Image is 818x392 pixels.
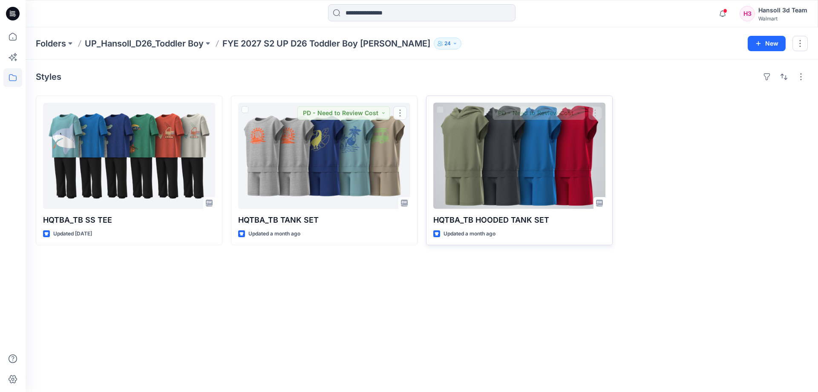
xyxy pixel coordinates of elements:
p: Updated a month ago [248,229,300,238]
button: New [748,36,786,51]
a: UP_Hansoll_D26_Toddler Boy [85,38,204,49]
p: HQTBA_TB SS TEE [43,214,215,226]
p: Updated a month ago [444,229,495,238]
p: Updated [DATE] [53,229,92,238]
div: H3 [740,6,755,21]
div: Walmart [758,15,807,22]
a: Folders [36,38,66,49]
p: FYE 2027 S2 UP D26 Toddler Boy [PERSON_NAME] [222,38,430,49]
h4: Styles [36,72,61,82]
a: HQTBA_TB HOODED TANK SET [433,103,605,209]
a: HQTBA_TB SS TEE [43,103,215,209]
button: 24 [434,38,461,49]
p: 24 [444,39,451,48]
div: Hansoll 3d Team [758,5,807,15]
a: HQTBA_TB TANK SET [238,103,410,209]
p: HQTBA_TB TANK SET [238,214,410,226]
p: HQTBA_TB HOODED TANK SET [433,214,605,226]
